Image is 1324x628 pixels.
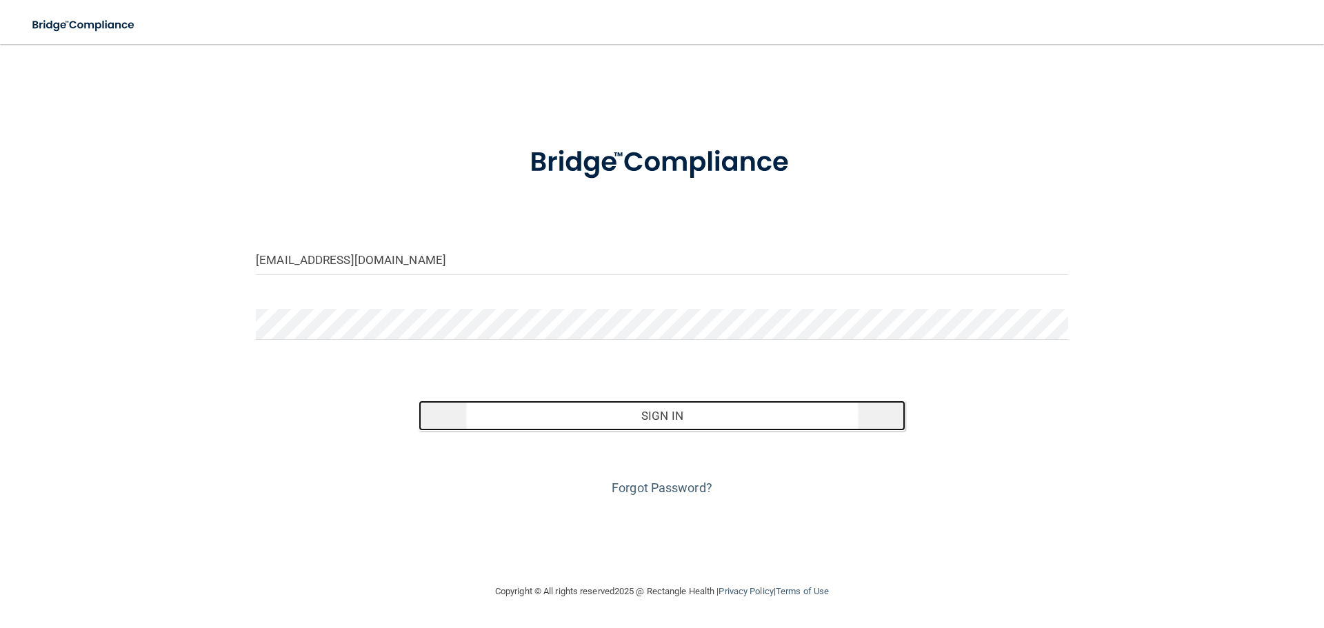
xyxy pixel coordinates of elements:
[776,586,829,596] a: Terms of Use
[501,127,823,199] img: bridge_compliance_login_screen.278c3ca4.svg
[719,586,773,596] a: Privacy Policy
[612,480,712,495] a: Forgot Password?
[256,244,1068,275] input: Email
[21,11,148,39] img: bridge_compliance_login_screen.278c3ca4.svg
[419,401,906,431] button: Sign In
[410,569,914,614] div: Copyright © All rights reserved 2025 @ Rectangle Health | |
